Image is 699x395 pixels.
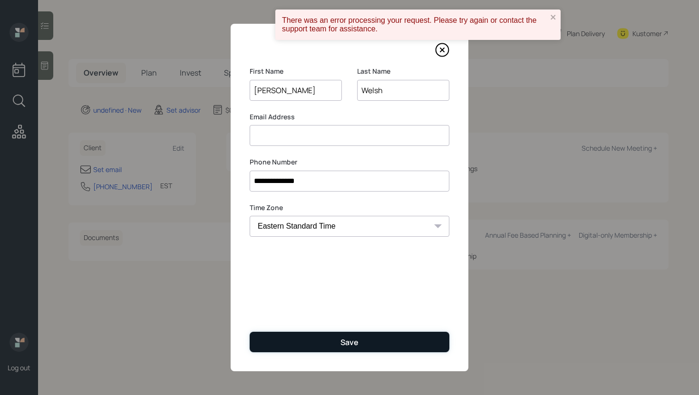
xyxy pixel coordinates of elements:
[282,16,547,33] div: There was an error processing your request. Please try again or contact the support team for assi...
[550,13,557,22] button: close
[250,157,449,167] label: Phone Number
[357,67,449,76] label: Last Name
[250,332,449,352] button: Save
[250,203,449,212] label: Time Zone
[250,112,449,122] label: Email Address
[340,337,359,347] div: Save
[250,67,342,76] label: First Name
